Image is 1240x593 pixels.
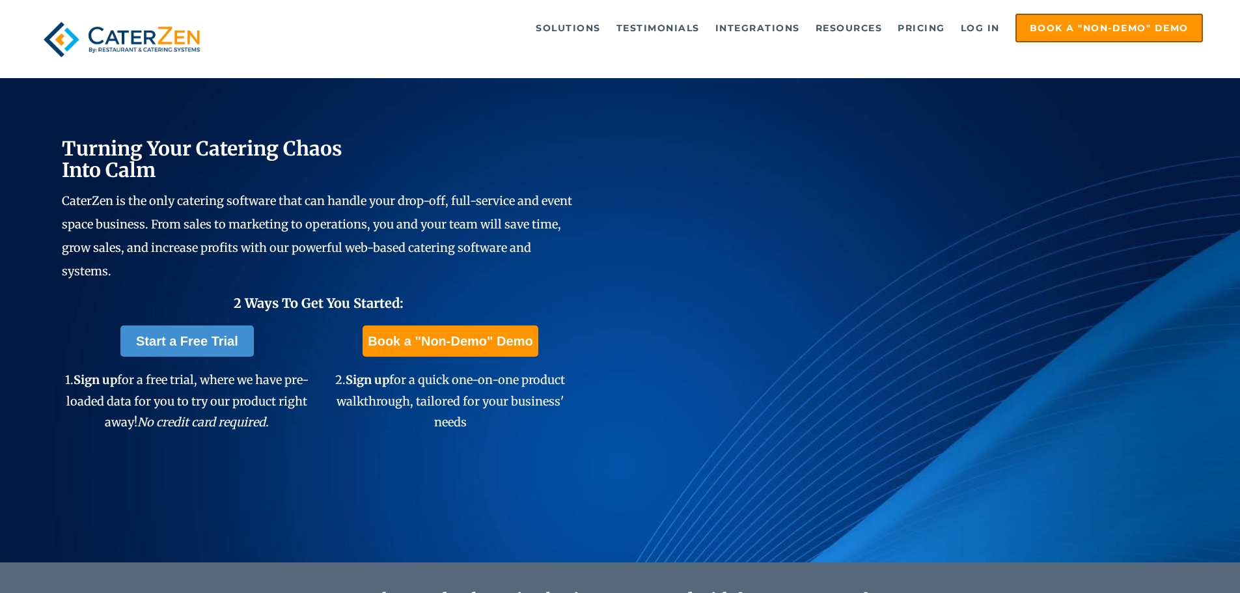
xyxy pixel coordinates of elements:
a: Integrations [709,15,806,41]
a: Book a "Non-Demo" Demo [363,325,538,357]
img: caterzen [37,14,206,65]
a: Pricing [891,15,952,41]
span: Sign up [74,372,117,387]
iframe: Help widget launcher [1124,542,1226,579]
em: No credit card required. [137,415,269,430]
span: Sign up [346,372,389,387]
span: 1. for a free trial, where we have pre-loaded data for you to try our product right away! [65,372,309,430]
a: Testimonials [610,15,706,41]
span: 2. for a quick one-on-one product walkthrough, tailored for your business' needs [335,372,565,430]
a: Start a Free Trial [120,325,254,357]
span: CaterZen is the only catering software that can handle your drop-off, full-service and event spac... [62,193,572,279]
span: Turning Your Catering Chaos Into Calm [62,136,342,182]
a: Log in [954,15,1006,41]
a: Resources [809,15,889,41]
span: 2 Ways To Get You Started: [234,295,404,311]
a: Solutions [529,15,607,41]
a: Book a "Non-Demo" Demo [1015,14,1203,42]
div: Navigation Menu [236,14,1203,42]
